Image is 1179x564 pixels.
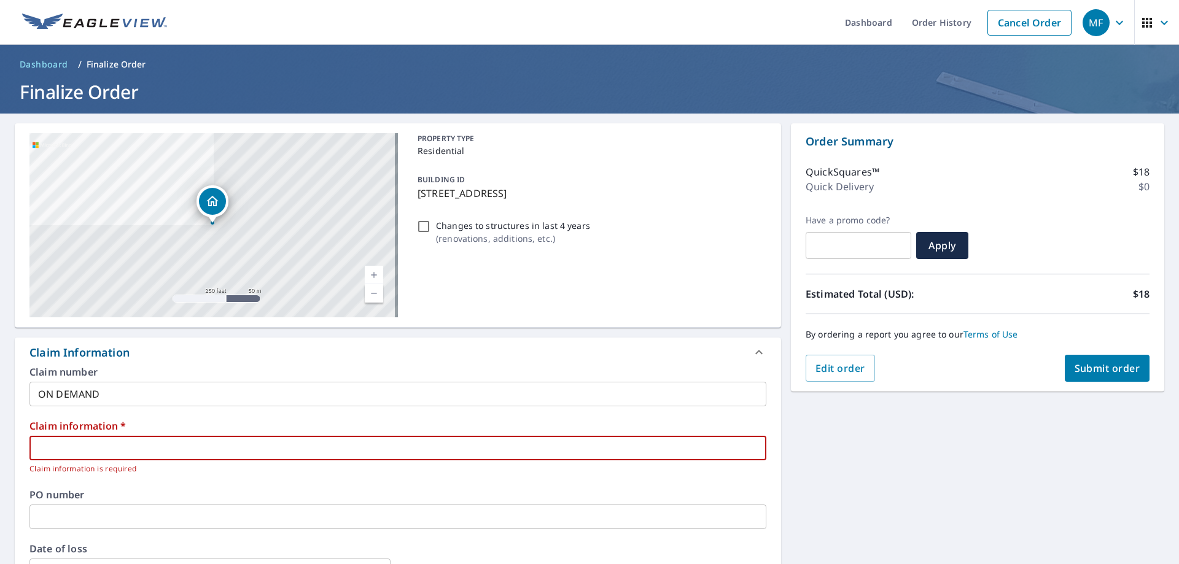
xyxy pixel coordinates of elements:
[806,287,978,301] p: Estimated Total (USD):
[15,79,1164,104] h1: Finalize Order
[806,215,911,226] label: Have a promo code?
[806,329,1150,340] p: By ordering a report you agree to our
[29,421,766,431] label: Claim information
[806,133,1150,150] p: Order Summary
[436,219,590,232] p: Changes to structures in last 4 years
[15,338,781,367] div: Claim Information
[365,266,383,284] a: Current Level 17, Zoom In
[22,14,167,32] img: EV Logo
[987,10,1072,36] a: Cancel Order
[418,174,465,185] p: BUILDING ID
[1075,361,1140,375] span: Submit order
[87,58,146,71] p: Finalize Order
[418,144,761,157] p: Residential
[196,185,228,223] div: Dropped pin, building 1, Residential property, 95 Briar Ct Cheshire, CT 06410
[1133,164,1150,179] p: $18
[916,232,968,259] button: Apply
[15,55,1164,74] nav: breadcrumb
[436,232,590,245] p: ( renovations, additions, etc. )
[815,361,865,375] span: Edit order
[29,490,766,500] label: PO number
[418,133,761,144] p: PROPERTY TYPE
[29,544,391,554] label: Date of loss
[29,463,758,475] p: Claim information is required
[29,344,130,361] div: Claim Information
[1083,9,1110,36] div: MF
[806,164,879,179] p: QuickSquares™
[78,57,82,72] li: /
[963,328,1018,340] a: Terms of Use
[1138,179,1150,194] p: $0
[15,55,73,74] a: Dashboard
[418,186,761,201] p: [STREET_ADDRESS]
[29,367,766,377] label: Claim number
[806,179,874,194] p: Quick Delivery
[926,239,959,252] span: Apply
[20,58,68,71] span: Dashboard
[365,284,383,303] a: Current Level 17, Zoom Out
[806,355,875,382] button: Edit order
[1065,355,1150,382] button: Submit order
[1133,287,1150,301] p: $18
